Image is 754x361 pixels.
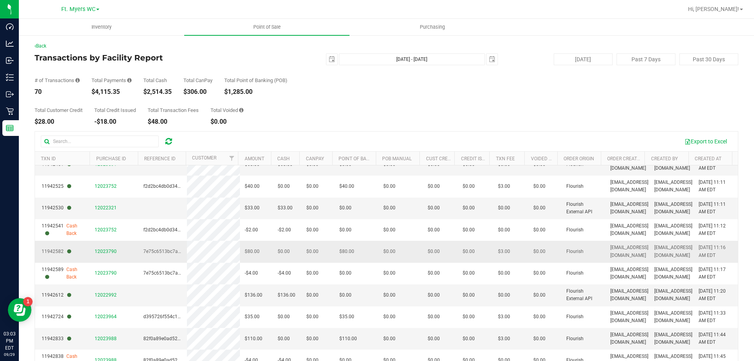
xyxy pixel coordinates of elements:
[143,270,227,276] span: 7e75c6513bc7a5a63b72ccf4d8fe8d7b
[383,204,395,212] span: $0.00
[278,313,290,321] span: $0.00
[610,201,648,216] span: [EMAIL_ADDRESS][DOMAIN_NAME]
[210,108,243,113] div: Total Voided
[95,205,117,211] span: 12022321
[306,269,318,277] span: $0.00
[6,124,14,132] inline-svg: Reports
[654,201,692,216] span: [EMAIL_ADDRESS][DOMAIN_NAME]
[92,78,132,83] div: Total Payments
[245,156,264,161] a: Amount
[143,336,225,341] span: 82f0a89e0ad52795786fbe3cbf6cf55c
[610,266,648,281] span: [EMAIL_ADDRESS][DOMAIN_NAME]
[610,222,648,237] span: [EMAIL_ADDRESS][DOMAIN_NAME]
[41,156,56,161] a: TXN ID
[679,135,732,148] button: Export to Excel
[463,248,475,255] span: $0.00
[383,313,395,321] span: $0.00
[699,179,733,194] span: [DATE] 11:11 AM EDT
[428,313,440,321] span: $0.00
[498,291,510,299] span: $0.00
[651,156,678,161] a: Created By
[699,310,733,324] span: [DATE] 11:33 AM EDT
[245,248,260,255] span: $80.00
[23,297,33,306] iframe: Resource center unread badge
[487,54,498,65] span: select
[6,23,14,31] inline-svg: Dashboard
[699,244,733,259] span: [DATE] 11:16 AM EDT
[498,313,510,321] span: $3.00
[306,313,318,321] span: $0.00
[654,331,692,346] span: [EMAIL_ADDRESS][DOMAIN_NAME]
[224,89,287,95] div: $1,285.00
[75,78,80,83] i: Count of all successful payment transactions, possibly including voids, refunds, and cash-back fr...
[566,269,584,277] span: Flourish
[42,222,66,237] span: 11942541
[245,269,258,277] span: -$4.00
[498,335,510,343] span: $3.00
[192,155,216,161] a: Customer
[306,204,318,212] span: $0.00
[6,40,14,48] inline-svg: Analytics
[245,226,258,234] span: -$2.00
[326,54,337,65] span: select
[610,288,648,302] span: [EMAIL_ADDRESS][DOMAIN_NAME]
[4,352,15,357] p: 09/29
[277,156,290,161] a: Cash
[306,291,318,299] span: $0.00
[306,226,318,234] span: $0.00
[42,183,71,190] span: 11942525
[339,248,354,255] span: $80.00
[533,204,545,212] span: $0.00
[533,248,545,255] span: $0.00
[654,288,692,302] span: [EMAIL_ADDRESS][DOMAIN_NAME]
[35,119,82,125] div: $28.00
[42,266,66,281] span: 11942589
[654,244,692,259] span: [EMAIL_ADDRESS][DOMAIN_NAME]
[243,24,291,31] span: Point of Sale
[566,183,584,190] span: Flourish
[6,90,14,98] inline-svg: Outbound
[409,24,456,31] span: Purchasing
[95,183,117,189] span: 12023752
[42,291,71,299] span: 11942612
[35,53,269,62] h4: Transactions by Facility Report
[383,248,395,255] span: $0.00
[498,226,510,234] span: $0.00
[463,183,475,190] span: $0.00
[42,248,71,255] span: 11942582
[306,335,318,343] span: $0.00
[143,249,227,254] span: 7e75c6513bc7a5a63b72ccf4d8fe8d7b
[428,291,440,299] span: $0.00
[143,314,228,319] span: d395726f554c16405cb477fe79a6ab5d
[496,156,515,161] a: Txn Fee
[566,201,601,216] span: Flourish External API
[383,291,395,299] span: $0.00
[382,156,412,161] a: POB Manual
[654,179,692,194] span: [EMAIL_ADDRESS][DOMAIN_NAME]
[610,179,648,194] span: [EMAIL_ADDRESS][DOMAIN_NAME]
[306,248,318,255] span: $0.00
[339,156,394,161] a: Point of Banking (POB)
[183,78,212,83] div: Total CanPay
[306,183,318,190] span: $0.00
[42,335,71,343] span: 11942833
[245,291,262,299] span: $136.00
[19,19,184,35] a: Inventory
[350,19,515,35] a: Purchasing
[428,183,440,190] span: $0.00
[278,269,291,277] span: -$4.00
[35,43,46,49] a: Back
[42,313,71,321] span: 11942724
[278,226,291,234] span: -$2.00
[610,331,648,346] span: [EMAIL_ADDRESS][DOMAIN_NAME]
[143,89,172,95] div: $2,514.35
[35,89,80,95] div: 70
[699,288,733,302] span: [DATE] 11:20 AM EDT
[95,270,117,276] span: 12023790
[607,156,650,161] a: Order Created By
[148,108,199,113] div: Total Transaction Fees
[533,226,545,234] span: $0.00
[245,335,262,343] span: $110.00
[35,108,82,113] div: Total Customer Credit
[245,183,260,190] span: $40.00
